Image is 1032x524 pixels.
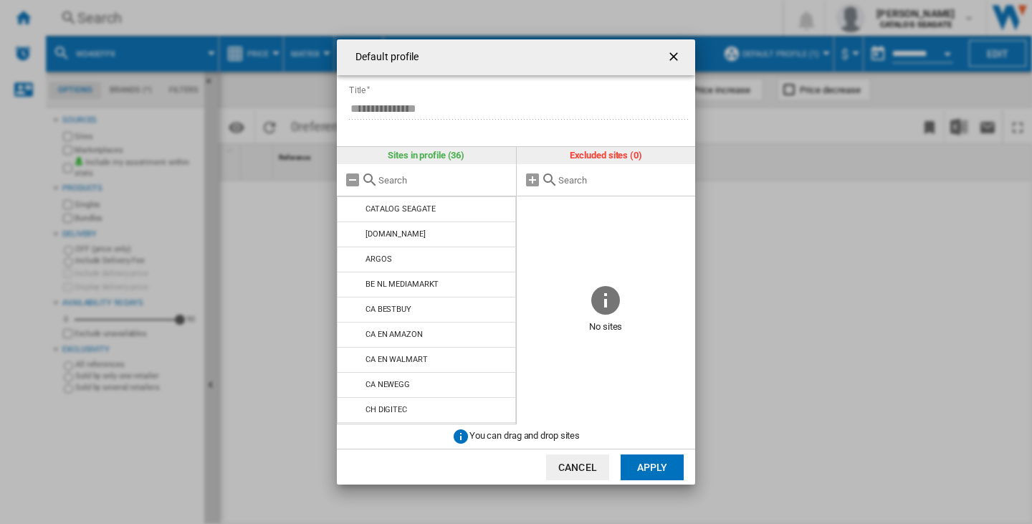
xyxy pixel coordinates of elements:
input: Search [378,175,509,186]
md-icon: Add all [524,171,541,189]
div: CH DIGITEC [365,405,407,414]
div: CA NEWEGG [365,380,410,389]
button: Apply [621,454,684,480]
ng-md-icon: getI18NText('BUTTONS.CLOSE_DIALOG') [666,49,684,67]
div: CA EN WALMART [365,355,428,364]
div: Sites in profile (36) [337,147,516,164]
div: CA EN AMAZON [365,330,423,339]
div: CA BESTBUY [365,305,411,314]
md-icon: Remove all [344,171,361,189]
button: getI18NText('BUTTONS.CLOSE_DIALOG') [661,43,689,72]
div: BE NL MEDIAMARKT [365,280,439,289]
input: Search [558,175,689,186]
div: [DOMAIN_NAME] [365,229,426,239]
div: ARGOS [365,254,392,264]
span: You can drag and drop sites [469,431,580,442]
div: CATALOG SEAGATE [365,204,436,214]
button: Cancel [546,454,609,480]
div: Excluded sites (0) [517,147,696,164]
h4: Default profile [348,50,419,65]
span: No sites [517,317,696,338]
